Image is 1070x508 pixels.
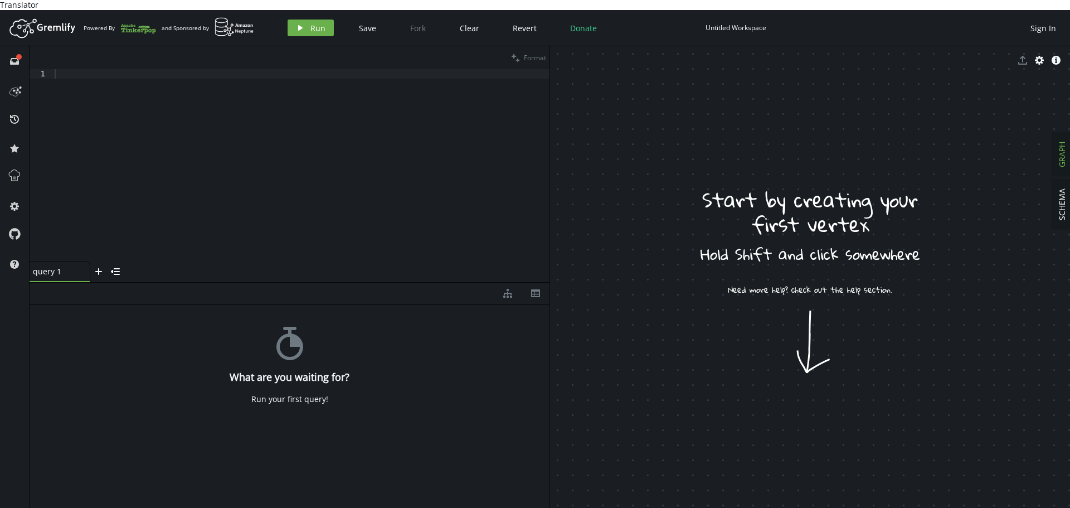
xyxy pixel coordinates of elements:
[570,23,597,33] span: Donate
[451,20,488,36] button: Clear
[230,371,349,383] h4: What are you waiting for?
[288,20,334,36] button: Run
[401,20,435,36] button: Fork
[524,53,546,62] span: Format
[162,17,254,38] div: and Sponsored by
[706,23,766,32] div: Untitled Workspace
[504,20,545,36] button: Revert
[215,17,254,37] img: AWS Neptune
[84,18,156,38] div: Powered By
[30,69,52,79] div: 1
[1057,188,1067,220] span: SCHEMA
[251,394,328,404] div: Run your first query!
[1030,23,1056,33] span: Sign In
[310,23,325,33] span: Run
[33,267,77,277] span: query 1
[562,20,605,36] button: Donate
[508,46,549,69] button: Format
[460,23,479,33] span: Clear
[1025,20,1062,36] button: Sign In
[1057,142,1067,167] span: GRAPH
[513,23,537,33] span: Revert
[351,20,385,36] button: Save
[410,23,426,33] span: Fork
[359,23,376,33] span: Save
